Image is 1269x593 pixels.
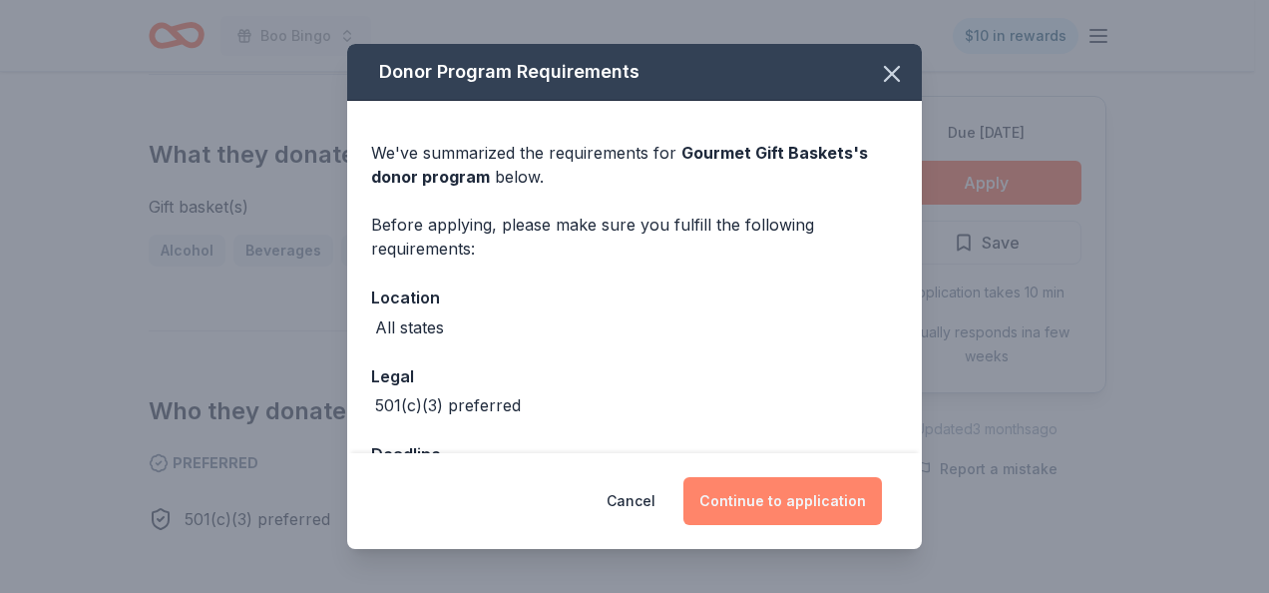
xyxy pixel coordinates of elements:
div: Before applying, please make sure you fulfill the following requirements: [371,213,898,261]
div: Location [371,285,898,310]
div: Legal [371,363,898,389]
button: Continue to application [683,477,882,525]
button: Cancel [607,477,655,525]
div: Donor Program Requirements [347,44,922,101]
div: All states [375,315,444,339]
div: 501(c)(3) preferred [375,393,521,417]
div: We've summarized the requirements for below. [371,141,898,189]
div: Deadline [371,441,898,467]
